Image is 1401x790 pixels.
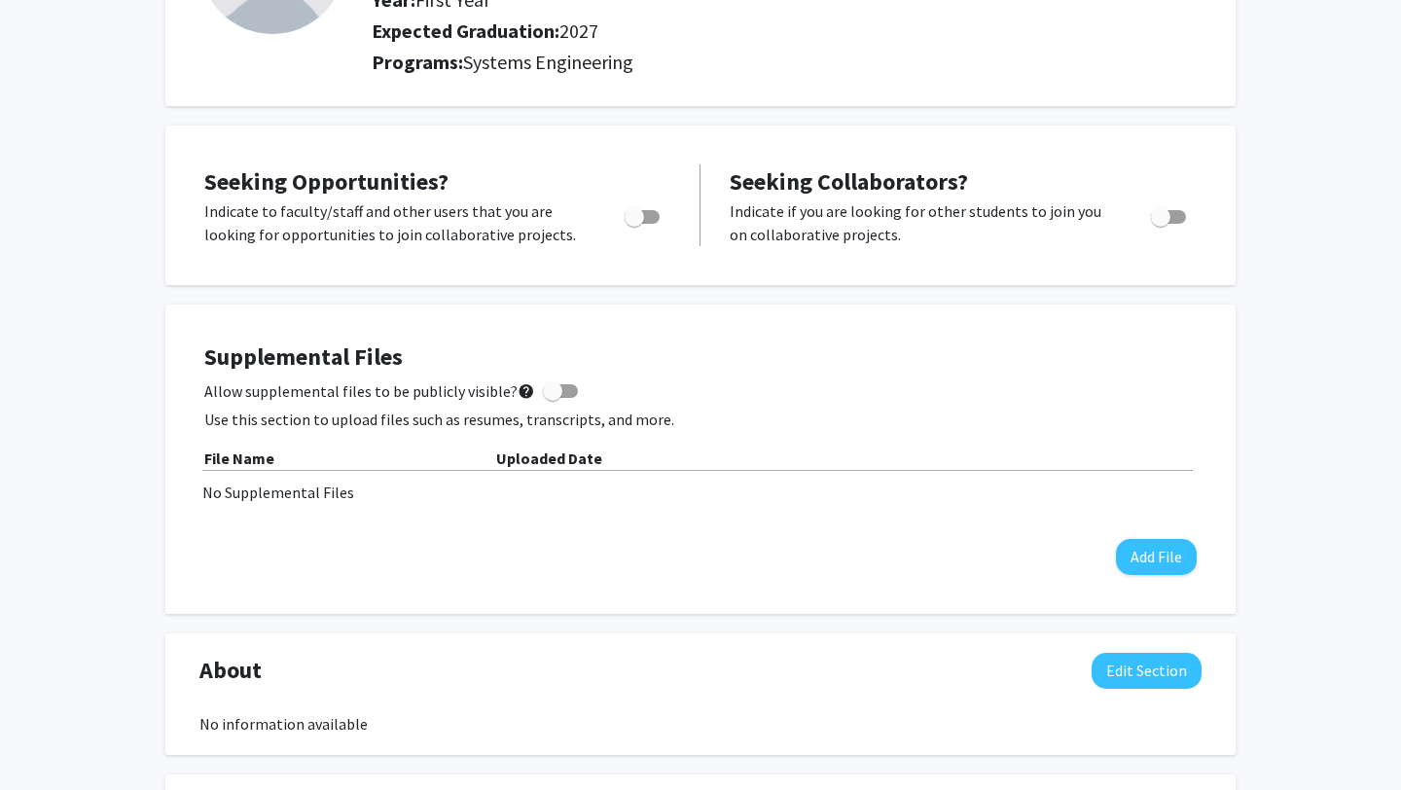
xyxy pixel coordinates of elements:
button: Add File [1116,539,1197,575]
span: Allow supplemental files to be publicly visible? [204,379,535,403]
b: Uploaded Date [496,449,602,468]
span: Seeking Opportunities? [204,166,449,197]
p: Use this section to upload files such as resumes, transcripts, and more. [204,408,1197,431]
div: Toggle [617,199,670,229]
div: No information available [199,712,1202,736]
iframe: Chat [15,702,83,775]
span: About [199,653,262,688]
span: Seeking Collaborators? [730,166,968,197]
span: Systems Engineering [463,50,633,74]
div: No Supplemental Files [202,481,1199,504]
h4: Supplemental Files [204,343,1197,372]
h2: Expected Graduation: [372,19,1034,43]
p: Indicate if you are looking for other students to join you on collaborative projects. [730,199,1114,246]
h2: Programs: [372,51,1202,74]
mat-icon: help [518,379,535,403]
div: Toggle [1143,199,1197,229]
button: Edit About [1092,653,1202,689]
span: 2027 [559,18,598,43]
p: Indicate to faculty/staff and other users that you are looking for opportunities to join collabor... [204,199,588,246]
b: File Name [204,449,274,468]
